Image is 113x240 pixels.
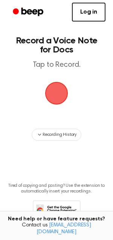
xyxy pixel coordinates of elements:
[37,223,91,235] a: [EMAIL_ADDRESS][DOMAIN_NAME]
[6,183,107,194] p: Tired of copying and pasting? Use the extension to automatically insert your recordings.
[8,5,50,20] a: Beep
[43,131,76,138] span: Recording History
[72,3,105,22] a: Log in
[14,60,99,70] p: Tap to Record.
[5,222,108,235] span: Contact us
[32,129,81,141] button: Recording History
[45,82,68,105] button: Beep Logo
[14,36,99,54] h1: Record a Voice Note for Docs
